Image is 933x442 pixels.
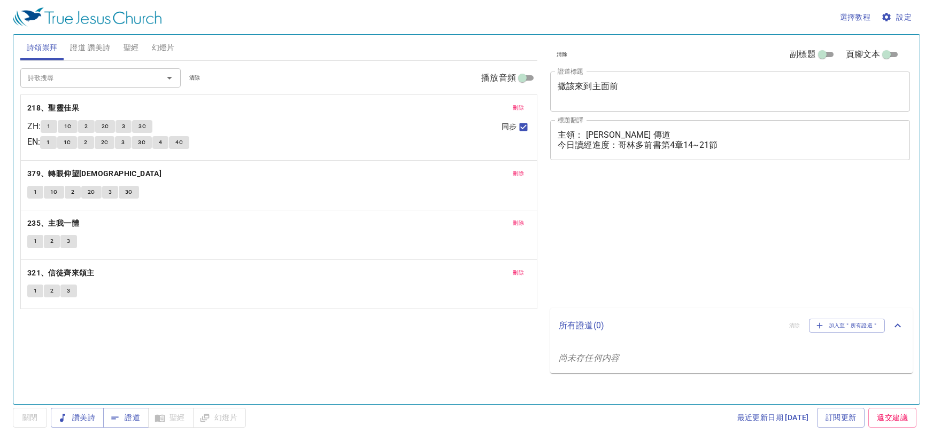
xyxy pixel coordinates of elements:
[159,138,162,147] span: 4
[64,122,72,131] span: 1C
[27,285,43,297] button: 1
[506,167,530,180] button: 刪除
[59,411,95,424] span: 讚美詩
[13,7,161,27] img: True Jesus Church
[84,138,87,147] span: 2
[102,186,118,199] button: 3
[27,136,40,148] p: EN :
[189,73,201,83] span: 清除
[81,186,102,199] button: 2C
[132,120,152,133] button: 3C
[27,186,43,199] button: 1
[826,411,857,424] span: 訂閱更新
[27,120,41,133] p: ZH :
[138,138,145,147] span: 3C
[183,72,207,84] button: 清除
[27,217,79,230] b: 235、主我一體
[41,120,57,133] button: 1
[27,266,96,280] button: 321、信徒齊來頌主
[50,286,53,296] span: 2
[27,101,81,115] button: 218、聖靈佳果
[152,136,168,149] button: 4
[132,136,152,149] button: 3C
[44,285,60,297] button: 2
[71,187,74,197] span: 2
[27,41,58,54] span: 詩頌崇拜
[817,408,865,428] a: 訂閱更新
[34,236,37,246] span: 1
[34,286,37,296] span: 1
[27,235,43,248] button: 1
[47,122,50,131] span: 1
[115,120,132,133] button: 3
[733,408,813,428] a: 最近更新日期 [DATE]
[57,136,78,149] button: 1C
[558,130,903,150] textarea: 主領： [PERSON_NAME] 傳道 今日讀經進度：哥林多前書第4章14~21節
[51,408,104,428] button: 讚美詩
[175,138,183,147] span: 4C
[27,217,81,230] button: 235、主我一體
[162,70,177,85] button: Open
[125,187,133,197] span: 3C
[124,41,139,54] span: 聖經
[122,122,125,131] span: 3
[119,186,139,199] button: 3C
[103,408,149,428] button: 證道
[836,7,875,27] button: 選擇教程
[84,122,88,131] span: 2
[40,136,56,149] button: 1
[816,321,878,330] span: 加入至＂所有證道＂
[868,408,916,428] a: 遞交建議
[109,187,112,197] span: 3
[50,236,53,246] span: 2
[513,268,524,278] span: 刪除
[95,136,115,149] button: 2C
[550,308,913,343] div: 所有證道(0)清除加入至＂所有證道＂
[44,235,60,248] button: 2
[115,136,131,149] button: 3
[27,101,79,115] b: 218、聖靈佳果
[88,187,95,197] span: 2C
[65,186,81,199] button: 2
[809,319,885,333] button: 加入至＂所有證道＂
[152,41,175,54] span: 幻燈片
[60,285,76,297] button: 3
[506,101,530,114] button: 刪除
[50,187,58,197] span: 1C
[481,72,516,84] span: 播放音頻
[44,186,64,199] button: 1C
[70,41,110,54] span: 證道 讚美詩
[506,266,530,279] button: 刪除
[737,411,809,424] span: 最近更新日期 [DATE]
[506,217,530,230] button: 刪除
[513,103,524,113] span: 刪除
[502,121,516,132] span: 同步
[559,353,619,363] i: 尚未存任何内容
[546,171,839,304] iframe: from-child
[169,136,189,149] button: 4C
[27,266,95,280] b: 321、信徒齊來頌主
[840,11,871,24] span: 選擇教程
[27,167,164,180] button: 379、轉眼仰望[DEMOGRAPHIC_DATA]
[559,319,781,332] p: 所有證道 ( 0 )
[60,235,76,248] button: 3
[558,81,903,101] textarea: 撒該來到主面前
[513,169,524,178] span: 刪除
[34,187,37,197] span: 1
[47,138,50,147] span: 1
[112,411,140,424] span: 證道
[101,138,109,147] span: 2C
[121,138,125,147] span: 3
[78,136,94,149] button: 2
[64,138,71,147] span: 1C
[138,122,146,131] span: 3C
[27,167,161,180] b: 379、轉眼仰望[DEMOGRAPHIC_DATA]
[790,48,815,61] span: 副標題
[58,120,78,133] button: 1C
[879,7,916,27] button: 設定
[557,50,568,59] span: 清除
[883,11,912,24] span: 設定
[846,48,881,61] span: 頁腳文本
[513,218,524,228] span: 刪除
[102,122,109,131] span: 2C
